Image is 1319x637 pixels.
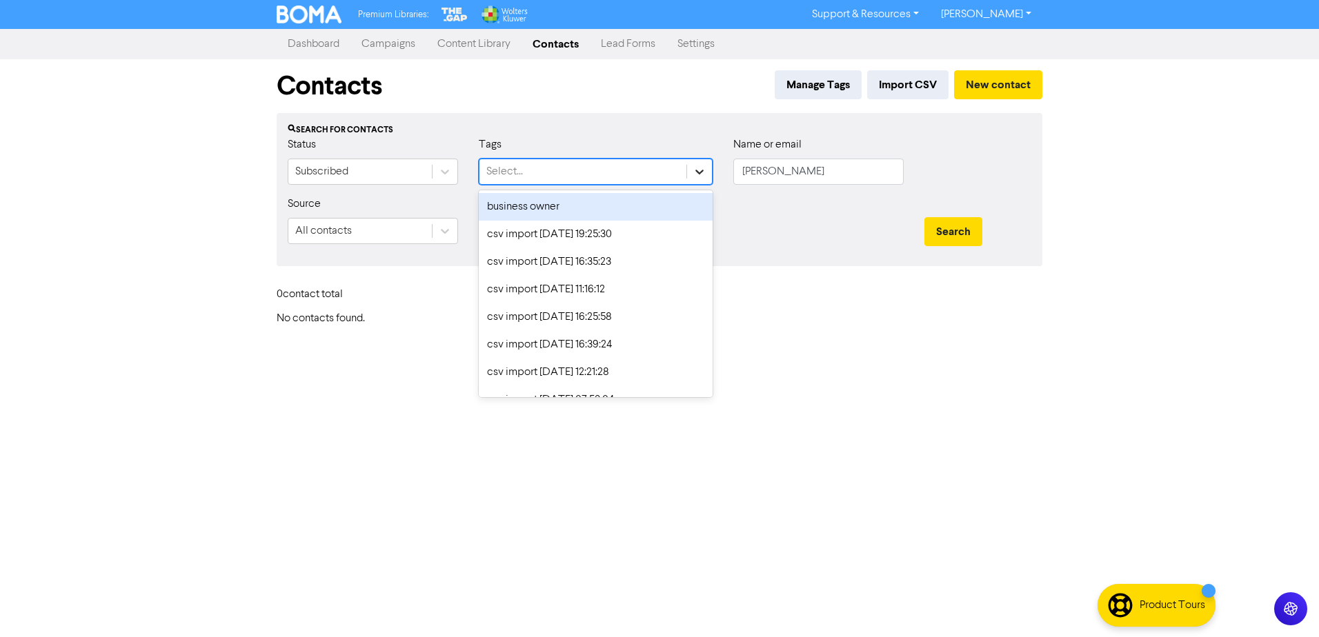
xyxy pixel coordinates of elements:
label: Name or email [733,136,802,153]
a: Content Library [426,30,522,58]
label: Source [288,196,321,212]
div: All contacts [295,223,352,239]
button: Manage Tags [775,70,862,99]
a: Settings [666,30,726,58]
div: csv import [DATE] 16:39:24 [479,331,713,358]
button: Import CSV [867,70,949,99]
a: Dashboard [277,30,350,58]
button: New contact [954,70,1042,99]
div: csv import [DATE] 07:53:04 [479,386,713,414]
button: Search [924,217,982,246]
a: [PERSON_NAME] [930,3,1042,26]
div: Search for contacts [288,124,1031,136]
div: Select... [486,163,523,180]
div: csv import [DATE] 12:21:28 [479,358,713,386]
div: csv import [DATE] 19:25:30 [479,221,713,248]
h6: 0 contact total [277,288,387,301]
div: csv import [DATE] 11:16:12 [479,276,713,303]
span: Premium Libraries: [358,10,428,19]
div: csv import [DATE] 16:35:23 [479,248,713,276]
div: csv import [DATE] 16:25:58 [479,303,713,331]
iframe: Chat Widget [1250,571,1319,637]
a: Contacts [522,30,590,58]
a: Campaigns [350,30,426,58]
div: Subscribed [295,163,348,180]
div: business owner [479,193,713,221]
label: Status [288,136,316,153]
img: Wolters Kluwer [480,6,527,23]
a: Lead Forms [590,30,666,58]
img: BOMA Logo [277,6,341,23]
h1: Contacts [277,70,382,102]
img: The Gap [439,6,470,23]
a: Support & Resources [801,3,930,26]
h6: No contacts found. [277,312,1042,325]
label: Tags [479,136,502,153]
